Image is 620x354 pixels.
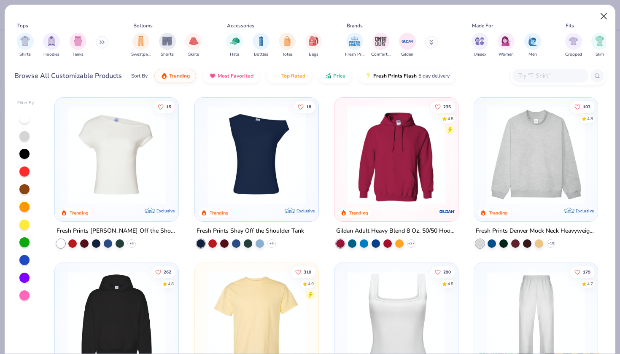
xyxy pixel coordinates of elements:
[596,8,612,24] button: Close
[371,33,391,58] button: filter button
[318,69,352,83] button: Price
[483,106,589,204] img: f5d85501-0dbb-4ee4-b115-c08fa3845d83
[73,51,84,58] span: Tanks
[230,51,239,58] span: Hats
[583,270,590,274] span: 179
[129,241,134,246] span: + 6
[565,33,582,58] button: filter button
[371,51,391,58] span: Comfort Colors
[307,281,313,287] div: 4.9
[188,51,199,58] span: Skirts
[528,51,537,58] span: Men
[498,33,515,58] button: filter button
[17,22,28,29] div: Tops
[401,51,413,58] span: Gildan
[164,270,171,274] span: 262
[131,72,148,80] div: Sort By
[136,36,146,46] img: Sweatpants Image
[157,208,175,214] span: Exclusive
[443,270,451,274] span: 290
[348,35,361,48] img: Fresh Prints Image
[270,241,274,246] span: + 6
[305,33,322,58] div: filter for Bags
[169,72,190,79] span: Trending
[474,51,486,58] span: Unisex
[203,69,260,83] button: Most Favorited
[476,226,596,236] div: Fresh Prints Denver Mock Neck Heavyweight Sweatshirt
[166,105,171,109] span: 15
[131,51,151,58] span: Sweatpants
[151,266,175,278] button: Like
[230,36,240,46] img: Hats Image
[401,35,414,48] img: Gildan Image
[569,36,578,46] img: Cropped Image
[518,71,582,80] input: Try "T-Shirt"
[218,72,253,79] span: Most Favorited
[443,105,451,109] span: 235
[306,105,311,109] span: 18
[291,266,315,278] button: Like
[185,33,202,58] button: filter button
[203,106,310,204] img: 5716b33b-ee27-473a-ad8a-9b8687048459
[591,33,608,58] div: filter for Slim
[57,226,177,236] div: Fresh Prints [PERSON_NAME] Off the Shoulder Top
[254,51,268,58] span: Bottles
[43,33,60,58] div: filter for Hoodies
[528,36,537,46] img: Men Image
[273,72,280,79] img: TopRated.gif
[131,33,151,58] div: filter for Sweatpants
[333,72,345,79] span: Price
[279,33,296,58] div: filter for Totes
[309,36,318,46] img: Bags Image
[63,106,170,204] img: a1c94bf0-cbc2-4c5c-96ec-cab3b8502a7f
[431,266,455,278] button: Like
[161,51,174,58] span: Shorts
[472,33,488,58] div: filter for Unisex
[345,33,364,58] div: filter for Fresh Prints
[373,72,417,79] span: Fresh Prints Flash
[595,36,604,46] img: Slim Image
[347,22,363,29] div: Brands
[253,33,270,58] button: filter button
[226,33,243,58] div: filter for Hats
[131,33,151,58] button: filter button
[309,51,318,58] span: Bags
[159,33,176,58] div: filter for Shorts
[418,71,450,81] span: 5 day delivery
[19,51,31,58] span: Shirts
[303,270,311,274] span: 310
[399,33,416,58] button: filter button
[43,51,59,58] span: Hoodies
[439,203,456,220] img: Gildan logo
[281,72,305,79] span: Top Rated
[189,36,199,46] img: Skirts Image
[154,101,175,113] button: Like
[73,36,83,46] img: Tanks Image
[47,36,56,46] img: Hoodies Image
[17,33,34,58] button: filter button
[565,33,582,58] div: filter for Cropped
[293,101,315,113] button: Like
[253,33,270,58] div: filter for Bottles
[14,71,122,81] div: Browse All Customizable Products
[168,281,174,287] div: 4.8
[371,33,391,58] div: filter for Comfort Colors
[570,101,595,113] button: Like
[159,33,176,58] button: filter button
[399,33,416,58] div: filter for Gildan
[524,33,541,58] div: filter for Men
[345,33,364,58] button: filter button
[345,51,364,58] span: Fresh Prints
[359,69,456,83] button: Fresh Prints Flash5 day delivery
[524,33,541,58] button: filter button
[336,226,456,236] div: Gildan Adult Heavy Blend 8 Oz. 50/50 Hooded Sweatshirt
[43,33,60,58] button: filter button
[565,51,582,58] span: Cropped
[499,51,514,58] span: Women
[282,51,293,58] span: Totes
[587,115,593,122] div: 4.8
[305,33,322,58] button: filter button
[197,226,304,236] div: Fresh Prints Shay Off the Shoulder Tank
[133,22,153,29] div: Bottoms
[279,33,296,58] button: filter button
